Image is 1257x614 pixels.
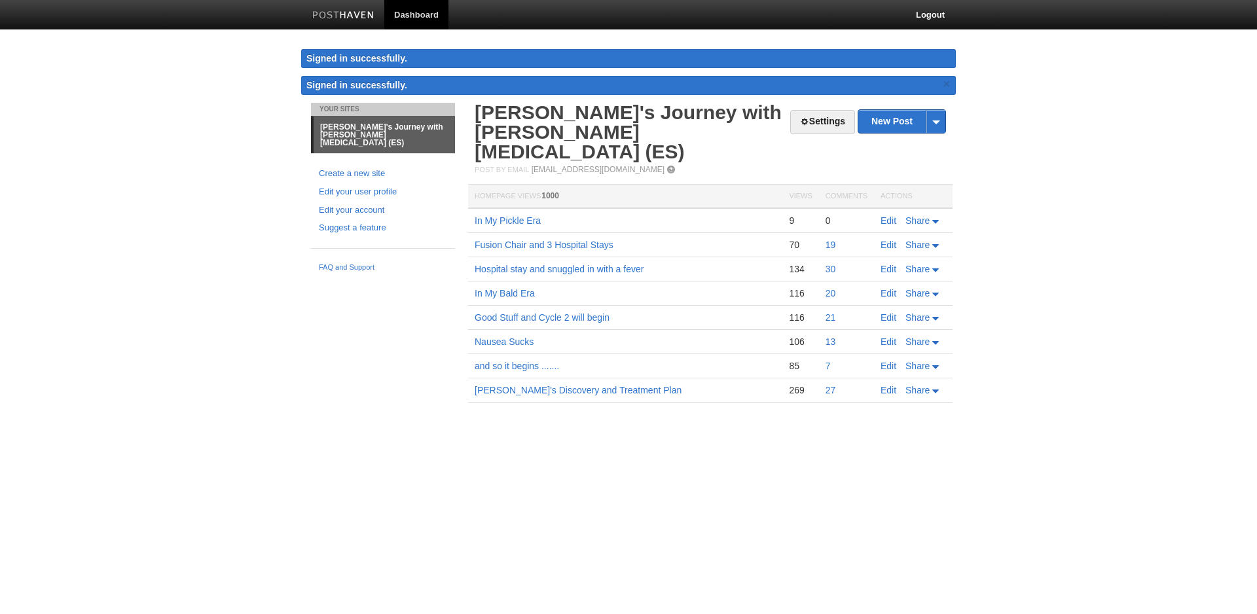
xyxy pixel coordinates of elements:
[826,215,867,226] div: 0
[941,76,953,92] a: ×
[874,185,953,209] th: Actions
[319,204,447,217] a: Edit your account
[319,167,447,181] a: Create a new site
[319,262,447,274] a: FAQ and Support
[905,240,930,250] span: Share
[312,11,374,21] img: Posthaven-bar
[475,240,613,250] a: Fusion Chair and 3 Hospital Stays
[541,191,559,200] span: 1000
[905,336,930,347] span: Share
[314,117,455,153] a: [PERSON_NAME]'s Journey with [PERSON_NAME][MEDICAL_DATA] (ES)
[475,288,535,298] a: In My Bald Era
[475,385,682,395] a: [PERSON_NAME]'s Discovery and Treatment Plan
[301,49,956,68] div: Signed in successfully.
[475,215,541,226] a: In My Pickle Era
[905,312,930,323] span: Share
[475,361,559,371] a: and so it begins .......
[881,288,896,298] a: Edit
[475,336,534,347] a: Nausea Sucks
[881,385,896,395] a: Edit
[881,215,896,226] a: Edit
[306,80,407,90] span: Signed in successfully.
[881,361,896,371] a: Edit
[826,264,836,274] a: 30
[881,240,896,250] a: Edit
[789,360,812,372] div: 85
[881,336,896,347] a: Edit
[475,264,644,274] a: Hospital stay and snuggled in with a fever
[905,215,930,226] span: Share
[858,110,945,133] a: New Post
[826,336,836,347] a: 13
[881,312,896,323] a: Edit
[311,103,455,116] li: Your Sites
[789,239,812,251] div: 70
[826,385,836,395] a: 27
[905,264,930,274] span: Share
[532,165,665,174] a: [EMAIL_ADDRESS][DOMAIN_NAME]
[790,110,855,134] a: Settings
[881,264,896,274] a: Edit
[789,263,812,275] div: 134
[475,101,782,162] a: [PERSON_NAME]'s Journey with [PERSON_NAME][MEDICAL_DATA] (ES)
[905,361,930,371] span: Share
[475,312,610,323] a: Good Stuff and Cycle 2 will begin
[826,240,836,250] a: 19
[826,361,831,371] a: 7
[789,312,812,323] div: 116
[789,384,812,396] div: 269
[475,166,529,173] span: Post by Email
[826,288,836,298] a: 20
[905,385,930,395] span: Share
[319,185,447,199] a: Edit your user profile
[826,312,836,323] a: 21
[789,215,812,226] div: 9
[819,185,874,209] th: Comments
[789,287,812,299] div: 116
[789,336,812,348] div: 106
[782,185,818,209] th: Views
[319,221,447,235] a: Suggest a feature
[468,185,782,209] th: Homepage Views
[905,288,930,298] span: Share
